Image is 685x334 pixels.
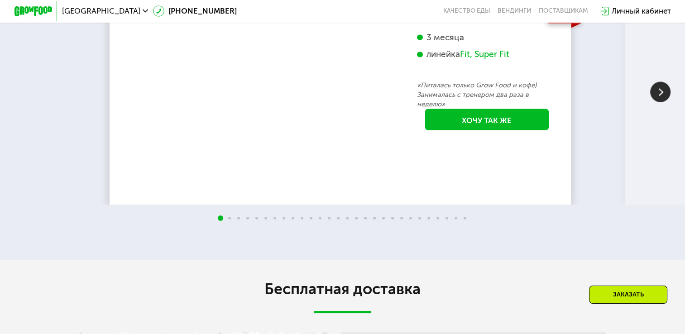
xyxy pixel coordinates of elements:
[425,109,549,130] a: Хочу так же
[417,81,557,109] p: «Питалась только Grow Food и кофе) Занималась с тренером два раза в неделю»
[498,7,531,15] a: Вендинги
[650,82,671,102] img: Slide right
[153,5,237,17] a: [PHONE_NUMBER]
[589,286,667,304] div: Заказать
[611,5,671,17] div: Личный кабинет
[62,7,140,15] span: [GEOGRAPHIC_DATA]
[460,49,509,60] div: Fit, Super Fit
[76,280,609,299] h2: Бесплатная доставка
[417,49,557,60] div: линейка
[539,7,588,15] div: поставщикам
[417,32,557,43] div: 3 месяца
[443,7,490,15] a: Качество еды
